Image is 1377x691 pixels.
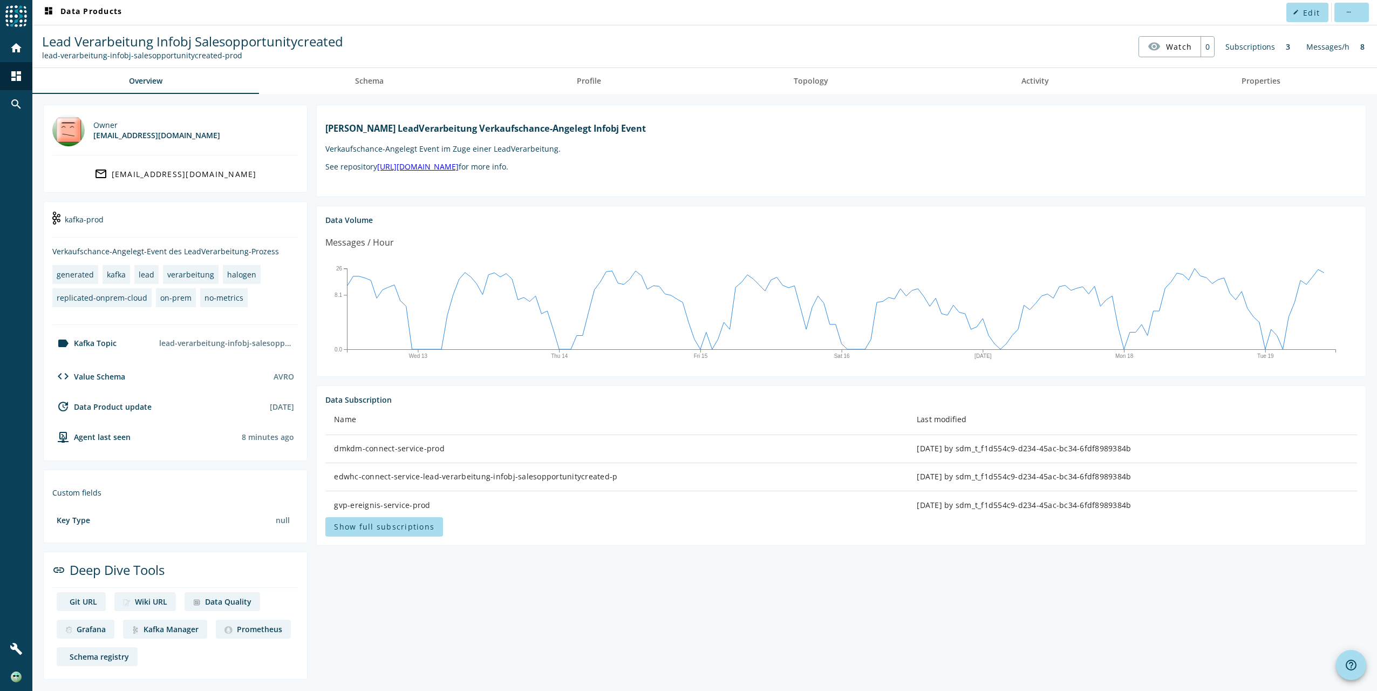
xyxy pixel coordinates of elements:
[10,642,23,655] mat-icon: build
[114,592,176,611] a: deep dive imageWiki URL
[185,592,260,611] a: deep dive imageData Quality
[1286,3,1328,22] button: Edit
[1293,9,1299,15] mat-icon: edit
[834,353,850,359] text: Sat 16
[216,620,290,639] a: deep dive imagePrometheus
[52,164,298,184] a: [EMAIL_ADDRESS][DOMAIN_NAME]
[57,370,70,383] mat-icon: code
[1021,77,1049,85] span: Activity
[42,32,343,50] span: Lead Verarbeitung Infobj Salesopportunitycreated
[52,561,298,588] div: Deep Dive Tools
[237,624,282,634] div: Prometheus
[144,624,199,634] div: Kafka Manager
[1303,8,1320,18] span: Edit
[1115,353,1134,359] text: Mon 18
[57,592,106,611] a: deep dive imageGit URL
[409,353,428,359] text: Wed 13
[908,405,1357,435] th: Last modified
[155,334,298,353] div: lead-verarbeitung-infobj-salesopportunitycreated-prod
[52,400,152,413] div: Data Product update
[325,236,394,249] div: Messages / Hour
[1166,37,1192,56] span: Watch
[123,599,131,606] img: deep dive image
[167,269,214,280] div: verarbeitung
[1201,37,1214,57] div: 0
[94,167,107,180] mat-icon: mail_outline
[325,405,908,435] th: Name
[325,144,1357,154] p: Verkaufschance-Angelegt Event im Zuge einer LeadVerarbeitung.
[52,430,131,443] div: agent-env-prod
[325,123,1357,134] h1: [PERSON_NAME] LeadVerarbeitung Verkaufschance-Angelegt Infobj Event
[52,487,298,498] div: Custom fields
[193,599,201,606] img: deep dive image
[325,395,1357,405] div: Data Subscription
[325,517,443,537] button: Show full subscriptions
[1148,40,1161,53] mat-icon: visibility
[70,597,97,607] div: Git URL
[93,130,220,140] div: [EMAIL_ADDRESS][DOMAIN_NAME]
[52,564,65,577] mat-icon: link
[1257,353,1274,359] text: Tue 19
[10,70,23,83] mat-icon: dashboard
[794,77,828,85] span: Topology
[42,6,122,19] span: Data Products
[57,515,90,525] div: Key Type
[334,471,899,482] div: edwhc-connect-service-lead-verarbeitung-infobj-salesopportunitycreated-p
[129,77,162,85] span: Overview
[57,269,94,280] div: generated
[908,463,1357,491] td: [DATE] by sdm_t_f1d554c9-d234-45ac-bc34-6fdf8989384b
[52,211,298,238] div: kafka-prod
[93,120,220,130] div: Owner
[1242,77,1280,85] span: Properties
[377,161,459,172] a: [URL][DOMAIN_NAME]
[270,402,294,412] div: [DATE]
[1139,37,1201,56] button: Watch
[334,521,434,532] span: Show full subscriptions
[132,626,139,634] img: deep dive image
[42,50,343,60] div: Kafka Topic: lead-verarbeitung-infobj-salesopportunitycreated-prod
[11,672,22,682] img: c8853b046b457d109473eda86948a014
[224,626,232,634] img: deep dive image
[336,266,343,272] text: 26
[205,597,251,607] div: Data Quality
[77,624,106,634] div: Grafana
[65,626,72,634] img: deep dive image
[57,293,147,303] div: replicated-onprem-cloud
[271,511,294,530] div: null
[1280,36,1296,57] div: 3
[1355,36,1370,57] div: 8
[227,269,256,280] div: halogen
[57,400,70,413] mat-icon: update
[325,161,1357,172] p: See repository for more info.
[551,353,569,359] text: Thu 14
[112,169,257,179] div: [EMAIL_ADDRESS][DOMAIN_NAME]
[355,77,384,85] span: Schema
[577,77,601,85] span: Profile
[57,337,70,350] mat-icon: label
[57,647,138,666] a: deep dive imageSchema registry
[5,5,27,27] img: spoud-logo.svg
[52,337,117,350] div: Kafka Topic
[70,652,129,662] div: Schema registry
[139,269,154,280] div: lead
[52,370,125,383] div: Value Schema
[52,212,60,225] img: kafka-prod
[57,620,114,639] a: deep dive imageGrafana
[974,353,992,359] text: [DATE]
[325,215,1357,225] div: Data Volume
[52,246,298,256] div: Verkaufschance-Angelegt-Event des LeadVerarbeitung-Prozess
[335,346,342,352] text: 0.0
[908,491,1357,519] td: [DATE] by sdm_t_f1d554c9-d234-45ac-bc34-6fdf8989384b
[335,292,342,298] text: 8.1
[42,6,55,19] mat-icon: dashboard
[694,353,708,359] text: Fri 15
[274,371,294,382] div: AVRO
[1345,9,1351,15] mat-icon: more_horiz
[123,620,207,639] a: deep dive imageKafka Manager
[107,269,126,280] div: kafka
[334,443,899,454] div: dmkdm-connect-service-prod
[160,293,192,303] div: on-prem
[1301,36,1355,57] div: Messages/h
[1220,36,1280,57] div: Subscriptions
[135,597,167,607] div: Wiki URL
